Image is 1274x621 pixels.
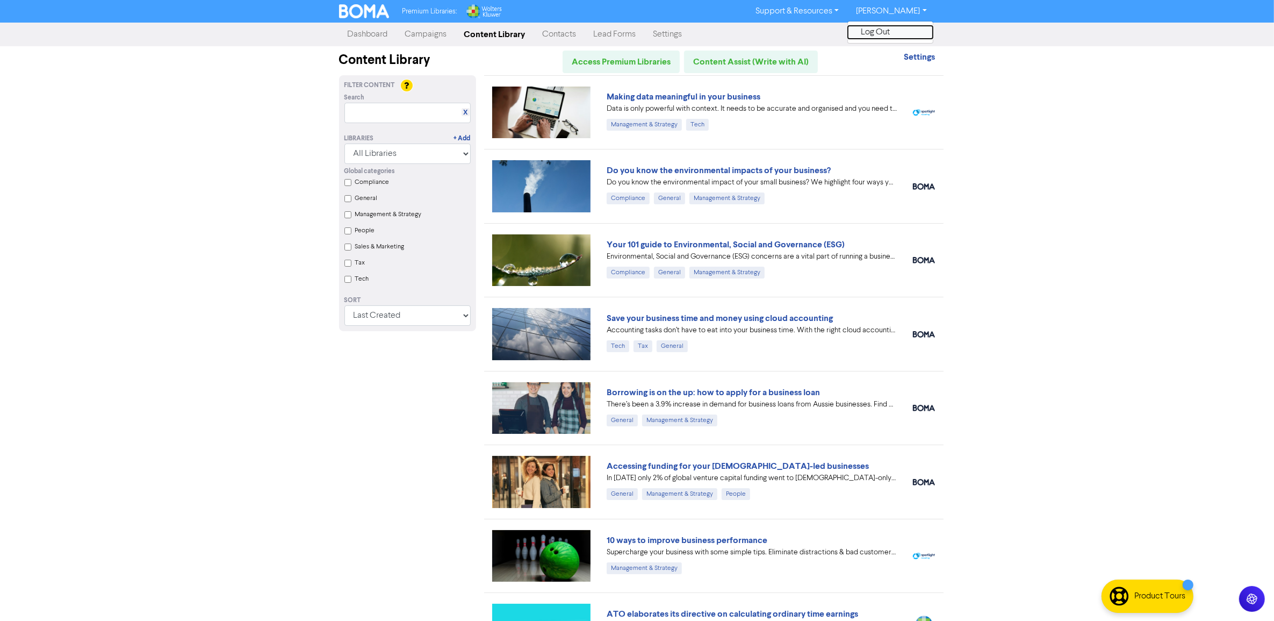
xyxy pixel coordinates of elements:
a: Content Assist (Write with AI) [684,51,818,73]
div: Compliance [607,267,650,279]
div: Supercharge your business with some simple tips. Eliminate distractions & bad customers, get a pl... [607,547,897,558]
img: spotlight [913,553,935,560]
img: boma [913,257,935,263]
a: Settings [645,24,691,45]
a: Content Library [456,24,534,45]
div: Filter Content [344,81,471,90]
a: Lead Forms [585,24,645,45]
div: Data is only powerful with context. It needs to be accurate and organised and you need to be clea... [607,103,897,115]
div: General [607,415,638,426]
a: Borrowing is on the up: how to apply for a business loan [607,387,820,398]
img: boma [913,405,935,411]
div: People [722,488,750,500]
div: Management & Strategy [689,192,765,204]
label: Sales & Marketing [355,242,405,252]
a: ATO elaborates its directive on calculating ordinary time earnings [607,609,858,619]
a: + Add [454,134,471,144]
div: Do you know the environmental impact of your small business? We highlight four ways you can under... [607,177,897,188]
label: Management & Strategy [355,210,422,219]
label: People [355,226,375,235]
label: Compliance [355,177,390,187]
div: Management & Strategy [607,119,682,131]
div: Tech [607,340,629,352]
div: Management & Strategy [607,562,682,574]
a: Access Premium Libraries [563,51,680,73]
iframe: Chat Widget [1220,569,1274,621]
a: Your 101 guide to Environmental, Social and Governance (ESG) [607,239,845,250]
div: General [654,192,685,204]
a: Accessing funding for your [DEMOGRAPHIC_DATA]-led businesses [607,461,869,472]
div: Compliance [607,192,650,204]
div: Accounting tasks don’t have to eat into your business time. With the right cloud accounting softw... [607,325,897,336]
img: spotlight [913,109,935,116]
a: [PERSON_NAME] [847,3,935,20]
div: Management & Strategy [642,415,717,426]
a: Do you know the environmental impacts of your business? [607,165,831,176]
button: Log Out [848,26,933,39]
div: Content Library [339,51,476,70]
span: Premium Libraries: [402,8,457,15]
img: BOMA Logo [339,4,390,18]
img: boma [913,183,935,190]
a: Save your business time and money using cloud accounting [607,313,833,324]
div: General [607,488,638,500]
a: Support & Resources [747,3,847,20]
a: X [463,109,467,117]
div: Libraries [344,134,374,144]
div: Management & Strategy [689,267,765,279]
div: Sort [344,296,471,305]
div: General [657,340,688,352]
label: General [355,194,378,203]
div: Tax [634,340,652,352]
div: Management & Strategy [642,488,717,500]
a: 10 ways to improve business performance [607,535,767,546]
div: Global categories [344,167,471,176]
strong: Settings [904,52,935,62]
a: Campaigns [397,24,456,45]
a: Dashboard [339,24,397,45]
label: Tech [355,274,369,284]
a: Making data meaningful in your business [607,91,760,102]
img: boma [913,479,935,486]
img: Wolters Kluwer [465,4,502,18]
img: boma_accounting [913,331,935,338]
label: Tax [355,258,365,268]
div: There’s been a 3.9% increase in demand for business loans from Aussie businesses. Find out the be... [607,399,897,410]
div: Tech [686,119,709,131]
span: Search [344,93,365,103]
div: General [654,267,685,279]
div: Environmental, Social and Governance (ESG) concerns are a vital part of running a business. Our 1... [607,251,897,262]
div: In 2024 only 2% of global venture capital funding went to female-only founding teams. We highligh... [607,473,897,484]
a: Contacts [534,24,585,45]
a: Settings [904,53,935,62]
